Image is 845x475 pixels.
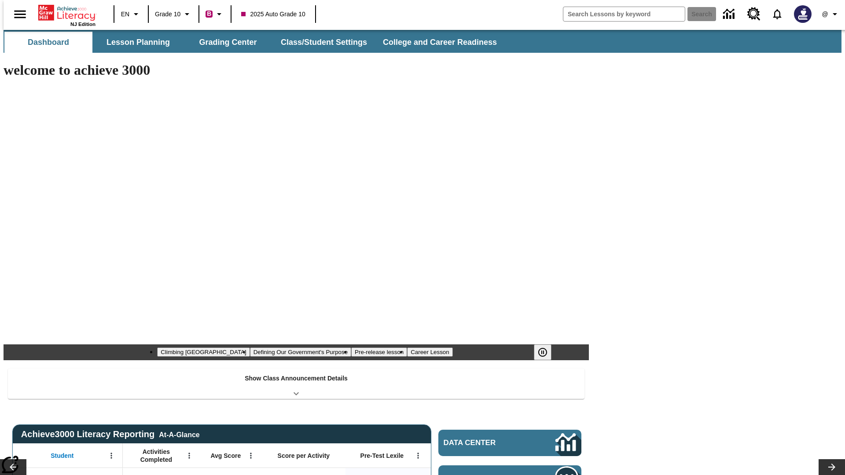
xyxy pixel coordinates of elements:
button: Open Menu [244,449,257,462]
span: Activities Completed [127,448,185,464]
a: Data Center [438,430,581,456]
button: Slide 3 Pre-release lesson [351,347,407,357]
a: Notifications [766,3,789,26]
button: Profile/Settings [817,6,845,22]
a: Resource Center, Will open in new tab [742,2,766,26]
button: Grading Center [184,32,272,53]
a: Data Center [718,2,742,26]
button: Language: EN, Select a language [117,6,145,22]
button: Slide 4 Career Lesson [407,347,452,357]
input: search field [563,7,685,21]
button: College and Career Readiness [376,32,504,53]
button: Boost Class color is violet red. Change class color [202,6,228,22]
button: Pause [534,344,551,360]
span: EN [121,10,129,19]
button: Class/Student Settings [274,32,374,53]
button: Select a new avatar [789,3,817,26]
span: @ [822,10,828,19]
button: Slide 1 Climbing Mount Tai [157,347,250,357]
div: Pause [534,344,560,360]
span: Pre-Test Lexile [360,452,404,460]
span: Score per Activity [278,452,330,460]
span: B [207,8,211,19]
div: Home [38,3,96,27]
div: Show Class Announcement Details [8,369,584,399]
button: Open Menu [183,449,196,462]
span: Avg Score [210,452,241,460]
img: Avatar [794,5,812,23]
button: Dashboard [4,32,92,53]
span: Grade 10 [155,10,180,19]
button: Open side menu [7,1,33,27]
div: At-A-Glance [159,429,199,439]
button: Lesson carousel, Next [819,459,845,475]
span: Student [51,452,73,460]
button: Slide 2 Defining Our Government's Purpose [250,347,351,357]
a: Home [38,4,96,22]
button: Lesson Planning [94,32,182,53]
div: SubNavbar [4,30,841,53]
h1: welcome to achieve 3000 [4,62,589,78]
span: Achieve3000 Literacy Reporting [21,429,200,439]
span: NJ Edition [70,22,96,27]
div: SubNavbar [4,32,505,53]
button: Grade: Grade 10, Select a grade [151,6,196,22]
p: Show Class Announcement Details [245,374,348,383]
button: Open Menu [411,449,425,462]
span: Data Center [444,438,526,447]
button: Open Menu [105,449,118,462]
span: 2025 Auto Grade 10 [241,10,305,19]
